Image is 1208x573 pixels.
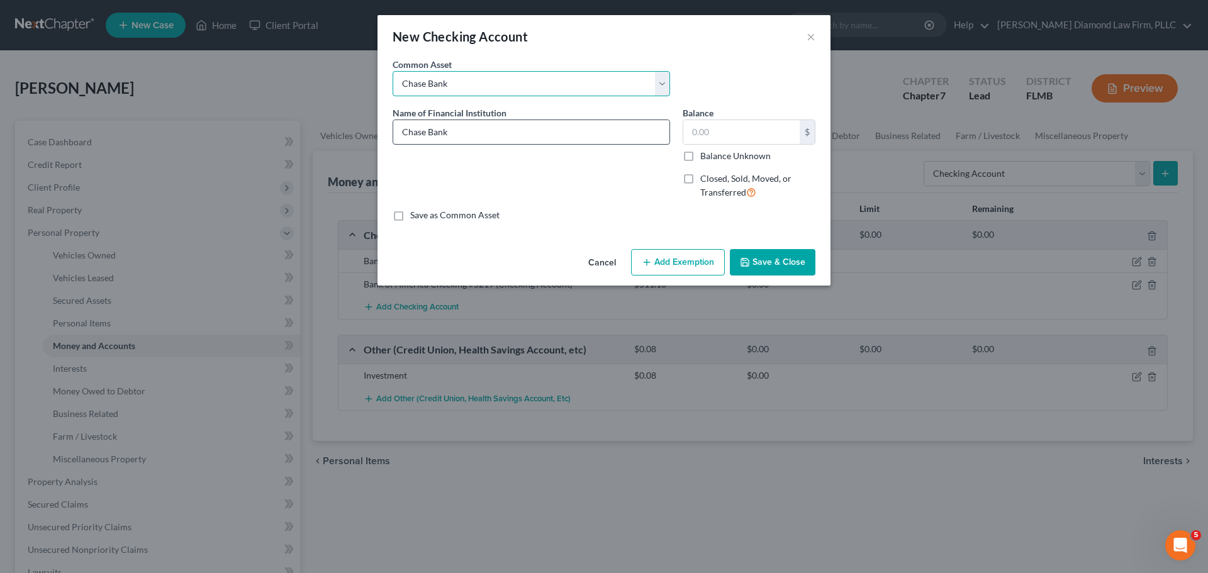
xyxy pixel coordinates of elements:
[393,58,452,71] label: Common Asset
[1165,530,1195,560] iframe: Intercom live chat
[683,106,713,120] label: Balance
[631,249,725,275] button: Add Exemption
[393,120,669,144] input: Enter name...
[683,120,800,144] input: 0.00
[393,28,528,45] div: New Checking Account
[807,29,815,44] button: ×
[700,173,791,197] span: Closed, Sold, Moved, or Transferred
[700,150,771,162] label: Balance Unknown
[800,120,815,144] div: $
[393,108,506,118] span: Name of Financial Institution
[578,250,626,275] button: Cancel
[410,209,500,221] label: Save as Common Asset
[1191,530,1201,540] span: 5
[730,249,815,275] button: Save & Close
